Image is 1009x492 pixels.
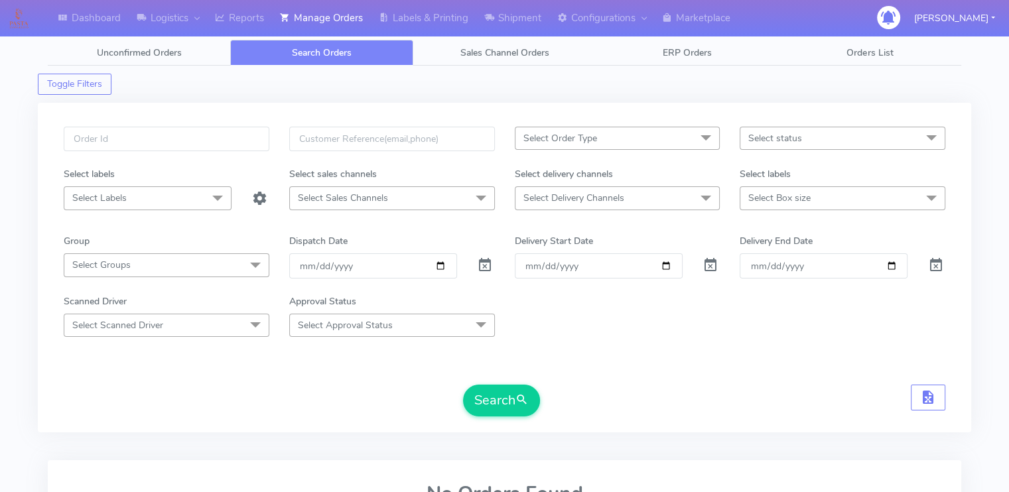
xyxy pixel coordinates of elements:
span: Select Labels [72,192,127,204]
span: Select Groups [72,259,131,271]
label: Select delivery channels [515,167,613,181]
button: [PERSON_NAME] [904,5,1005,32]
span: Select Scanned Driver [72,319,163,332]
span: Select status [748,132,802,145]
label: Approval Status [289,294,356,308]
span: Unconfirmed Orders [97,46,182,59]
label: Select labels [740,167,791,181]
label: Dispatch Date [289,234,348,248]
label: Delivery End Date [740,234,813,248]
span: Search Orders [292,46,352,59]
button: Toggle Filters [38,74,111,95]
span: Select Order Type [523,132,597,145]
span: Select Delivery Channels [523,192,624,204]
span: Orders List [846,46,893,59]
span: Select Approval Status [298,319,393,332]
span: Select Box size [748,192,811,204]
label: Select labels [64,167,115,181]
input: Customer Reference(email,phone) [289,127,495,151]
span: Select Sales Channels [298,192,388,204]
span: Sales Channel Orders [460,46,549,59]
span: ERP Orders [663,46,712,59]
button: Search [463,385,540,416]
ul: Tabs [48,40,961,66]
input: Order Id [64,127,269,151]
label: Scanned Driver [64,294,127,308]
label: Select sales channels [289,167,377,181]
label: Delivery Start Date [515,234,593,248]
label: Group [64,234,90,248]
